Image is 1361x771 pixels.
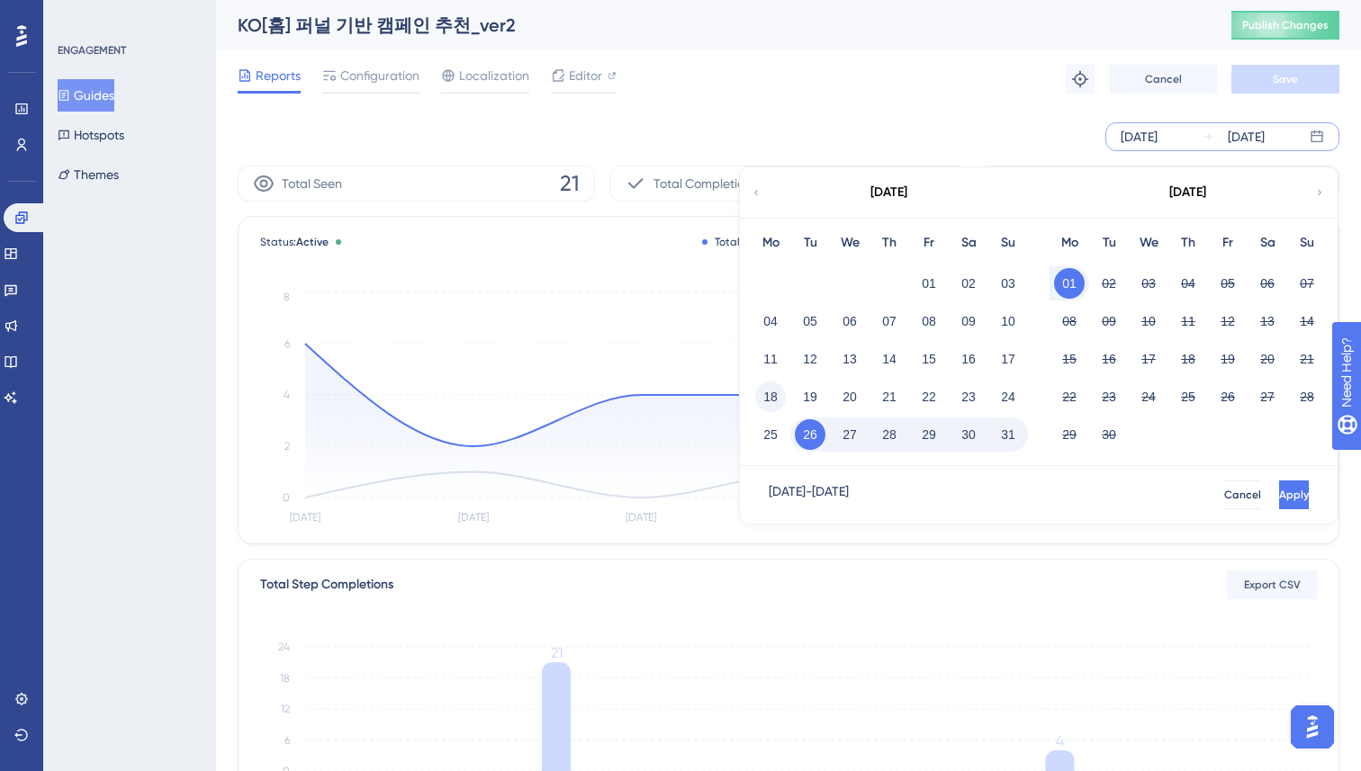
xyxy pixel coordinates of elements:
span: Home [69,606,110,619]
span: Reports [256,65,301,86]
button: 25 [755,419,786,450]
span: Configuration [340,65,419,86]
button: 17 [1133,344,1164,374]
div: • [DATE] [122,272,173,291]
button: 29 [1054,419,1085,450]
button: 28 [874,419,905,450]
div: Sa [1248,232,1287,254]
button: 06 [1252,268,1283,299]
tspan: [DATE] [290,511,320,524]
button: 09 [1094,306,1124,336]
button: Cancel [1109,65,1217,94]
button: 10 [1133,306,1164,336]
button: 14 [1292,306,1322,336]
button: 04 [1173,268,1203,299]
div: Tu [790,232,830,254]
button: 16 [1094,344,1124,374]
button: 16 [953,344,984,374]
p: Hi 데이터라이즈! 👋 🌊 [36,128,324,158]
button: 23 [1094,381,1124,412]
button: Apply [1279,480,1309,509]
img: Profile image for Diênifer [245,29,281,65]
button: 29 [914,419,944,450]
button: 12 [795,344,825,374]
span: Publish Changes [1242,18,1329,32]
button: 13 [1252,306,1283,336]
button: 08 [914,306,944,336]
img: Profile image for Kemal [176,29,212,65]
div: Close [310,29,342,61]
div: Fr [1208,232,1248,254]
div: Total Seen [702,235,768,249]
div: KO[홈] 퍼널 기반 캠페인 추천_ver2 [238,13,1186,38]
div: We [830,232,870,254]
tspan: 2 [284,440,290,453]
p: How can we help? [36,158,324,189]
div: Mo [751,232,790,254]
div: Simay [80,272,119,291]
div: Th [870,232,909,254]
div: [DATE] [1228,126,1265,148]
button: 27 [1252,381,1283,412]
span: 21 [560,169,580,198]
button: 01 [1054,268,1085,299]
div: Recent messageProfile image for SimayRate your conversationSimay•[DATE] [18,211,342,306]
button: 12 [1212,306,1243,336]
button: 31 [993,419,1023,450]
button: 15 [1054,344,1085,374]
span: Export CSV [1244,578,1301,592]
button: Export CSV [1227,570,1317,599]
button: 13 [834,344,865,374]
button: 03 [993,268,1023,299]
div: [DATE] [1121,126,1158,148]
button: 26 [795,419,825,450]
button: 20 [1252,344,1283,374]
img: logo [36,38,140,58]
div: Th [1168,232,1208,254]
span: Cancel [1145,72,1182,86]
button: 23 [953,381,984,412]
button: 28 [1292,381,1322,412]
tspan: [DATE] [626,511,656,524]
div: Fr [909,232,949,254]
button: 10 [993,306,1023,336]
div: Profile image for SimayRate your conversationSimay•[DATE] [19,238,341,305]
button: 03 [1133,268,1164,299]
button: 15 [914,344,944,374]
div: [DATE] [1169,182,1206,203]
button: Cancel [1224,480,1261,509]
button: 19 [795,381,825,412]
button: 17 [993,344,1023,374]
span: Active [296,236,329,248]
div: Recent message [37,227,323,246]
iframe: UserGuiding AI Assistant Launcher [1285,700,1339,754]
div: [DATE] - [DATE] [769,480,849,509]
button: 07 [874,306,905,336]
button: Guides [58,79,114,112]
div: Su [1287,232,1327,254]
button: 24 [993,381,1023,412]
span: Messages [239,606,302,619]
button: 21 [1292,344,1322,374]
tspan: 6 [284,734,290,747]
button: 07 [1292,268,1322,299]
button: Save [1231,65,1339,94]
tspan: [DATE] [458,511,489,524]
button: 21 [874,381,905,412]
div: [DATE] [870,182,907,203]
div: Su [988,232,1028,254]
tspan: 4 [284,389,290,401]
div: Sa [949,232,988,254]
button: 30 [953,419,984,450]
button: 22 [914,381,944,412]
img: Profile image for Simay [211,29,247,65]
button: 11 [755,344,786,374]
span: Rate your conversation [80,255,227,269]
button: 11 [1173,306,1203,336]
tspan: 4 [1056,732,1064,749]
button: 20 [834,381,865,412]
button: 24 [1133,381,1164,412]
button: 04 [755,306,786,336]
